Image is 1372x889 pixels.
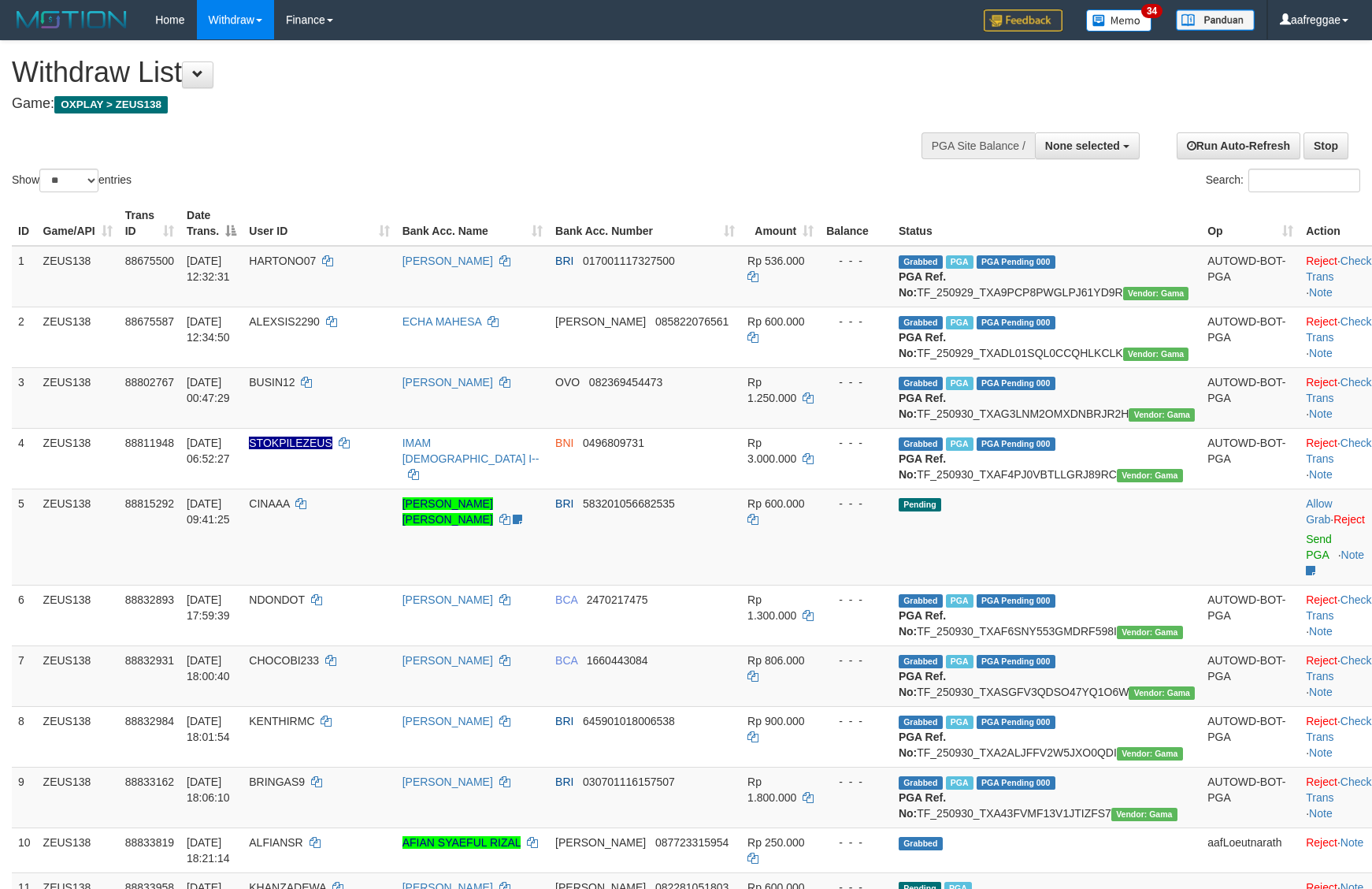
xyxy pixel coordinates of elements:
[12,828,37,872] td: 10
[1333,513,1365,526] a: Reject
[1306,654,1337,667] a: Reject
[899,655,943,668] span: Grabbed
[655,836,729,849] span: Copy 087723315954 to clipboard
[583,497,675,510] span: Copy 583201056682535 to clipboard
[1306,437,1337,449] a: Reject
[1306,315,1371,344] a: Check Trans
[125,776,174,788] span: 88833162
[12,428,37,489] td: 4
[946,255,973,269] span: Marked by aaftrukkakada
[402,715,493,727] a: [PERSON_NAME]
[946,776,973,790] span: Marked by aafchomsokheang
[587,654,648,667] span: Copy 1660443084 to clipboard
[125,715,174,727] span: 88832984
[39,169,98,192] select: Showentries
[402,315,481,328] a: ECHA MAHESA
[741,201,820,246] th: Amount: activate to sort column ascending
[402,593,493,606] a: [PERSON_NAME]
[187,255,230,283] span: [DATE] 12:32:31
[1111,808,1177,821] span: Vendor URL: https://trx31.1velocity.biz
[1117,747,1183,761] span: Vendor URL: https://trx31.1velocity.biz
[892,428,1201,489] td: TF_250930_TXAF4PJ0VBTLLGRJ89RC
[977,594,1055,608] span: PGA Pending
[12,169,132,192] label: Show entries
[549,201,741,246] th: Bank Acc. Number: activate to sort column ascending
[984,9,1062,32] img: Feedback.jpg
[555,497,573,510] span: BRI
[1035,132,1140,159] button: None selected
[37,201,119,246] th: Game/API: activate to sort column ascending
[1201,428,1300,489] td: AUTOWD-BOT-PGA
[1177,132,1300,159] a: Run Auto-Refresh
[249,715,314,727] span: KENTHIRMC
[899,452,946,481] b: PGA Ref. No:
[1306,497,1333,526] span: ·
[899,331,946,359] b: PGA Ref. No:
[1206,169,1360,192] label: Search:
[892,307,1201,367] td: TF_250929_TXADL01SQL0CCQHLKCLK
[946,655,973,668] span: Marked by aafsolysreylen
[37,489,119,585] td: ZEUS138
[946,716,973,729] span: Marked by aafchomsokheang
[747,776,796,804] span: Rp 1.800.000
[187,315,230,344] span: [DATE] 12:34:50
[892,585,1201,645] td: TF_250930_TXAF6SNY553GMDRF598I
[1201,201,1300,246] th: Op: activate to sort column ascending
[1306,255,1337,267] a: Reject
[583,715,675,727] span: Copy 645901018006538 to clipboard
[977,776,1055,790] span: PGA Pending
[125,654,174,667] span: 88832931
[747,593,796,622] span: Rp 1.300.000
[1045,139,1120,152] span: None selected
[899,270,946,299] b: PGA Ref. No:
[899,731,946,759] b: PGA Ref. No:
[402,437,540,465] a: IMAM [DEMOGRAPHIC_DATA] I--
[402,654,493,667] a: [PERSON_NAME]
[899,316,943,329] span: Grabbed
[977,316,1055,329] span: PGA Pending
[555,593,577,606] span: BCA
[899,776,943,790] span: Grabbed
[12,645,37,706] td: 7
[1123,287,1189,300] span: Vendor URL: https://trx31.1velocity.biz
[892,246,1201,307] td: TF_250929_TXA9PCP8PWGLPJ61YD9R
[589,376,662,389] span: Copy 082369454473 to clipboard
[249,836,302,849] span: ALFIANSR
[12,585,37,645] td: 6
[402,255,493,267] a: [PERSON_NAME]
[655,315,729,328] span: Copy 085822076561 to clipboard
[1306,533,1332,561] a: Send PGA
[899,716,943,729] span: Grabbed
[899,791,946,820] b: PGA Ref. No:
[946,437,973,451] span: Marked by aafsreyleap
[187,497,230,526] span: [DATE] 09:41:25
[12,201,37,246] th: ID
[1201,645,1300,706] td: AUTOWD-BOT-PGA
[119,201,180,246] th: Trans ID: activate to sort column ascending
[747,255,804,267] span: Rp 536.000
[1306,315,1337,328] a: Reject
[1309,347,1333,359] a: Note
[946,316,973,329] span: Marked by aafpengsreynich
[899,609,946,638] b: PGA Ref. No:
[1306,654,1371,683] a: Check Trans
[12,96,899,112] h4: Game:
[826,314,886,329] div: - - -
[899,837,943,850] span: Grabbed
[1309,686,1333,698] a: Note
[1340,836,1364,849] a: Note
[37,645,119,706] td: ZEUS138
[747,437,796,465] span: Rp 3.000.000
[249,255,316,267] span: HARTONO07
[12,307,37,367] td: 2
[899,255,943,269] span: Grabbed
[187,593,230,622] span: [DATE] 17:59:39
[125,437,174,449] span: 88811948
[1306,497,1332,526] a: Allow Grab
[1248,169,1360,192] input: Search:
[125,497,174,510] span: 88815292
[555,315,646,328] span: [PERSON_NAME]
[187,715,230,743] span: [DATE] 18:01:54
[946,594,973,608] span: Marked by aafsolysreylen
[37,246,119,307] td: ZEUS138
